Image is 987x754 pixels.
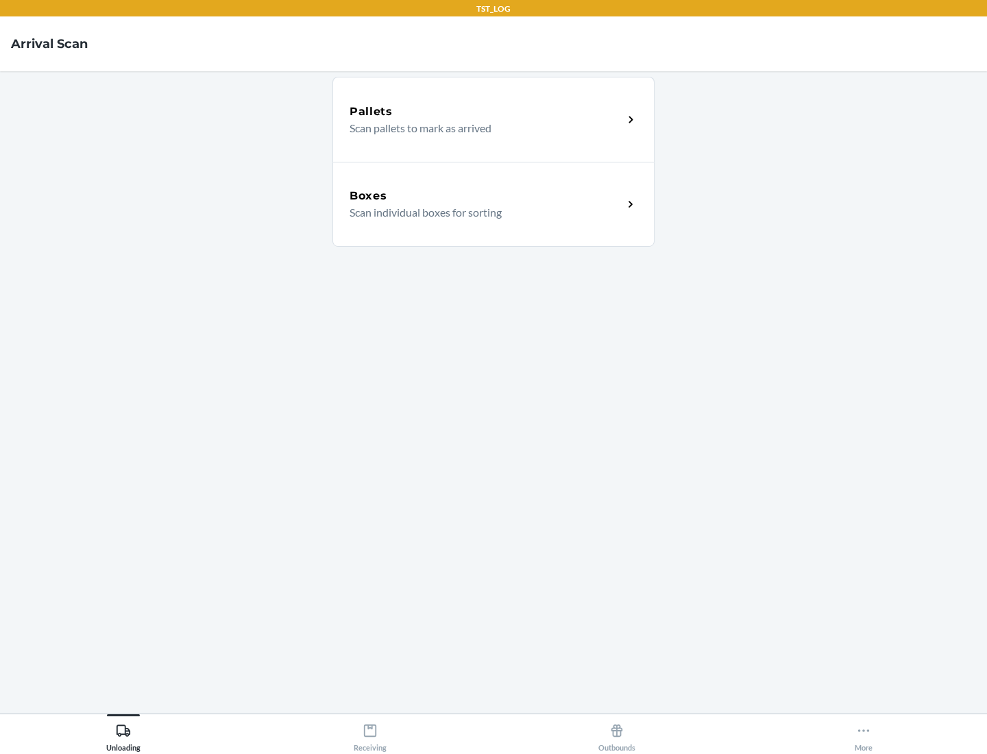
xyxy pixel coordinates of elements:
div: Unloading [106,718,141,752]
div: Receiving [354,718,387,752]
p: Scan individual boxes for sorting [350,204,612,221]
button: More [740,714,987,752]
a: PalletsScan pallets to mark as arrived [332,77,655,162]
p: TST_LOG [476,3,511,15]
button: Outbounds [493,714,740,752]
div: Outbounds [598,718,635,752]
h4: Arrival Scan [11,35,88,53]
h5: Boxes [350,188,387,204]
h5: Pallets [350,104,393,120]
p: Scan pallets to mark as arrived [350,120,612,136]
button: Receiving [247,714,493,752]
a: BoxesScan individual boxes for sorting [332,162,655,247]
div: More [855,718,873,752]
